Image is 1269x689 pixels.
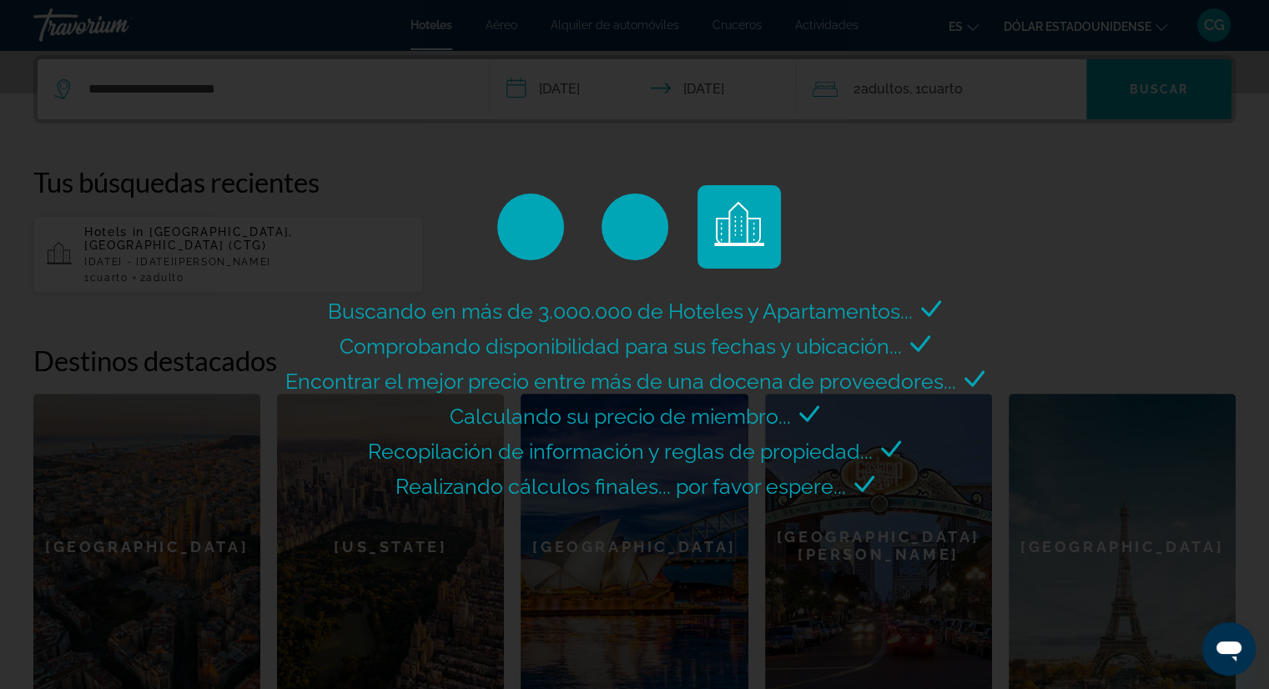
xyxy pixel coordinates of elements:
[450,404,791,429] span: Calculando su precio de miembro...
[368,439,873,464] span: Recopilación de información y reglas de propiedad...
[395,474,846,499] span: Realizando cálculos finales... por favor espere...
[328,299,913,324] span: Buscando en más de 3.000.000 de Hoteles y Apartamentos...
[285,369,956,394] span: Encontrar el mejor precio entre más de una docena de proveedores...
[1202,622,1256,676] iframe: Botón para iniciar la ventana de mensajería
[340,334,902,359] span: Comprobando disponibilidad para sus fechas y ubicación...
